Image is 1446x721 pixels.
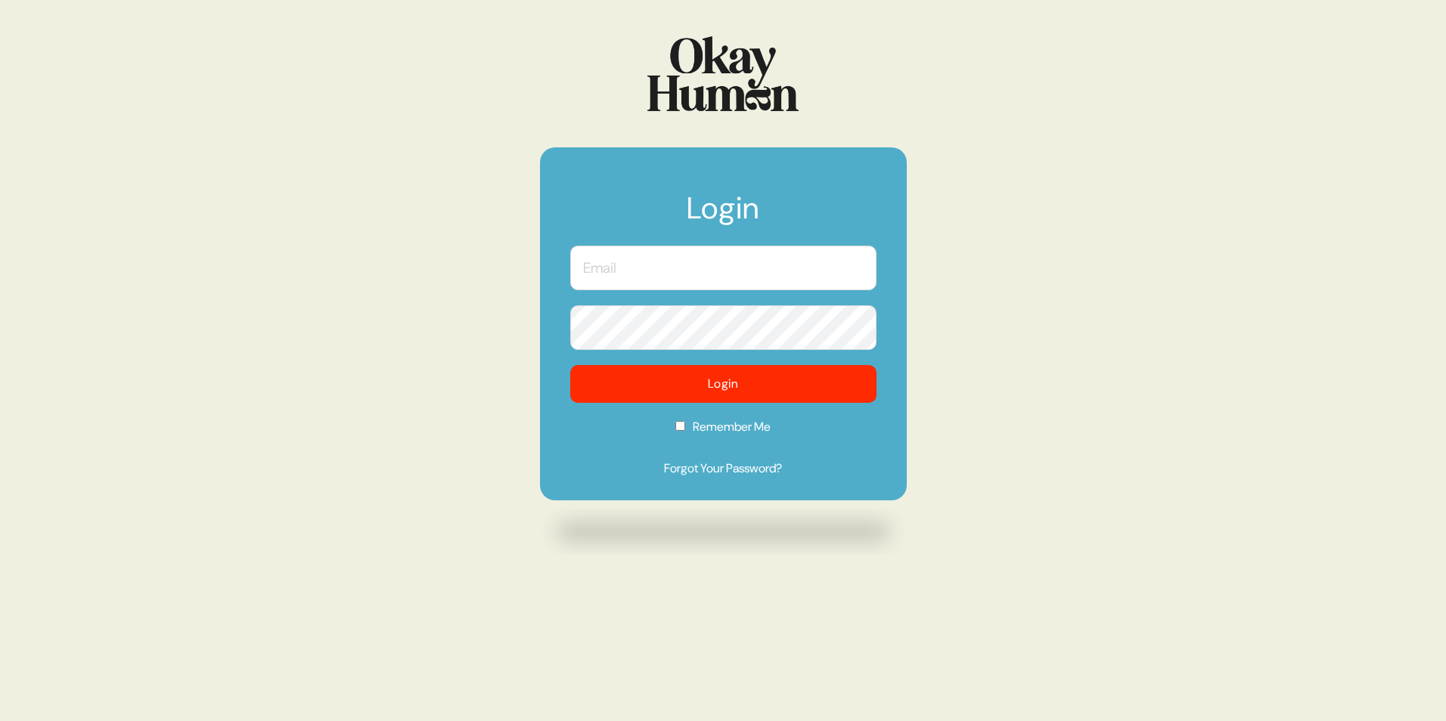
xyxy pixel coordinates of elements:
input: Email [570,246,877,290]
img: Logo [647,36,799,111]
input: Remember Me [675,421,685,431]
h1: Login [570,193,877,238]
a: Forgot Your Password? [570,460,877,478]
label: Remember Me [570,418,877,446]
button: Login [570,365,877,403]
img: Drop shadow [540,508,907,555]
